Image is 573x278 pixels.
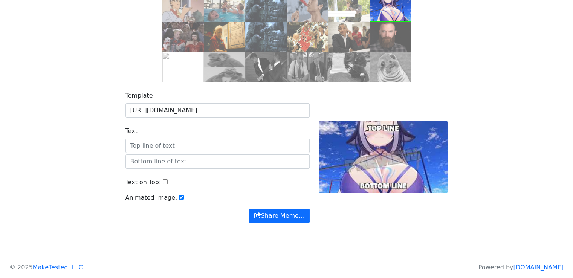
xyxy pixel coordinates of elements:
input: Top line of text [125,139,310,153]
p: Powered by [478,263,564,272]
p: © 2025 [9,263,83,272]
a: [DOMAIN_NAME] [513,264,564,271]
img: media.media.d5e36092-c5e7-4240-bf0c-606ec39e10cc.original1920.jpg [287,22,328,52]
label: Animated Image: [125,193,177,202]
img: officespace-whatdoyoudohere.gif [287,52,328,82]
button: Share Meme… [249,209,309,223]
input: Bottom line of text [125,154,310,169]
img: tumblr_mcu55xgkas1rk5d6vo1_.jpg [328,22,370,52]
label: Text [125,127,138,136]
img: slap.jpg [245,52,287,82]
img: 6IUTo1lNQfBs-nOjmuVQFB6lAp0REwOux-0QSIi5DZ4.jpg [162,52,204,82]
a: MakeTested, LLC [33,264,83,271]
img: drake.jpg [204,52,245,82]
label: Template [125,91,153,100]
input: Background Image URL [125,103,310,118]
img: sniper-pubg.gif [245,22,287,52]
img: Justin+Final-1920w.jpg [370,22,411,52]
img: vf0624-renfaire-01.jpg [204,22,245,52]
label: Text on Top: [125,178,161,187]
img: ams.jpg [370,52,411,82]
img: grave.jpg [328,52,370,82]
img: sohot.jpg [162,22,204,52]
